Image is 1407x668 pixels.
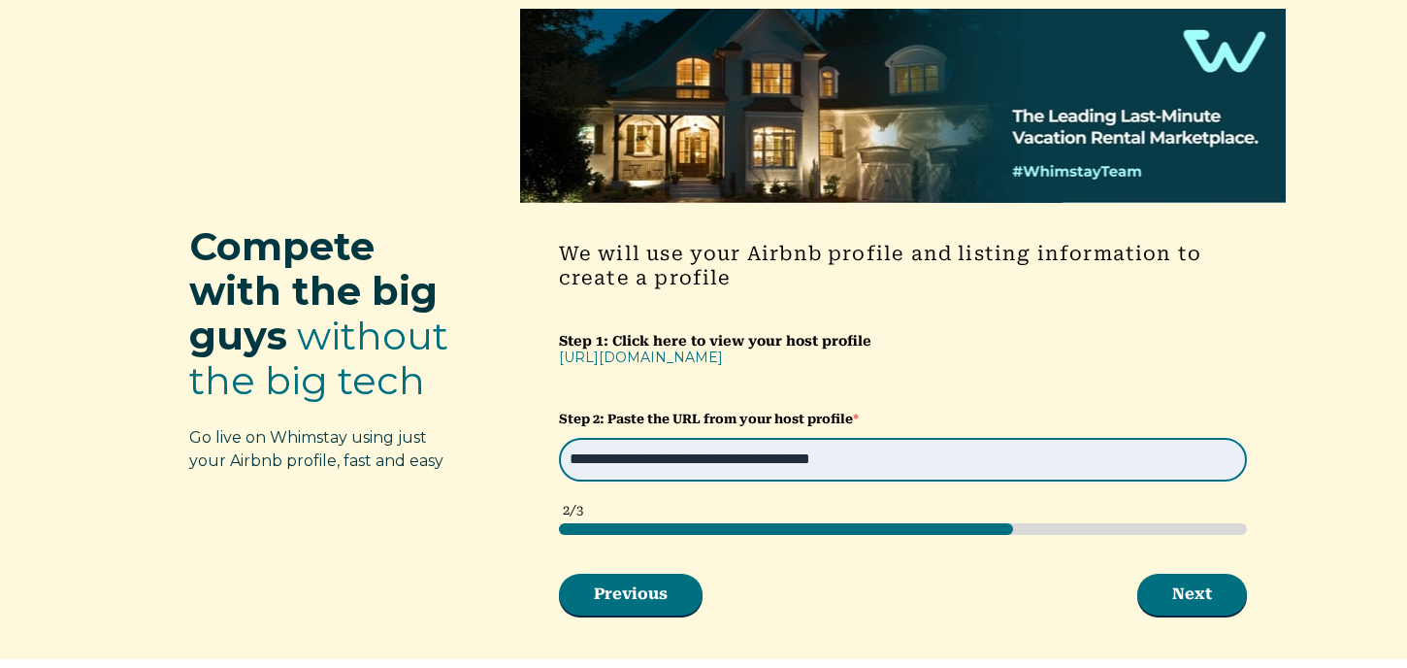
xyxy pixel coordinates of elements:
[559,242,1247,290] h4: We will use your Airbnb profile and listing information to create a profile
[189,312,448,404] span: without the big tech
[559,523,1247,535] div: page 2 of 3
[189,428,443,470] span: Go live on Whimstay using just your Airbnb profile, fast and easy
[559,349,723,366] a: [URL][DOMAIN_NAME]
[563,501,1247,520] div: 2/3
[520,9,1286,654] form: HubSpot Form
[559,574,703,615] button: Previous
[559,412,853,426] strong: Step 2: Paste the URL from your host profile
[559,333,871,349] strong: Step 1: Click here to view your host profile
[189,222,438,359] span: Compete with the big guys
[1137,574,1247,615] button: Next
